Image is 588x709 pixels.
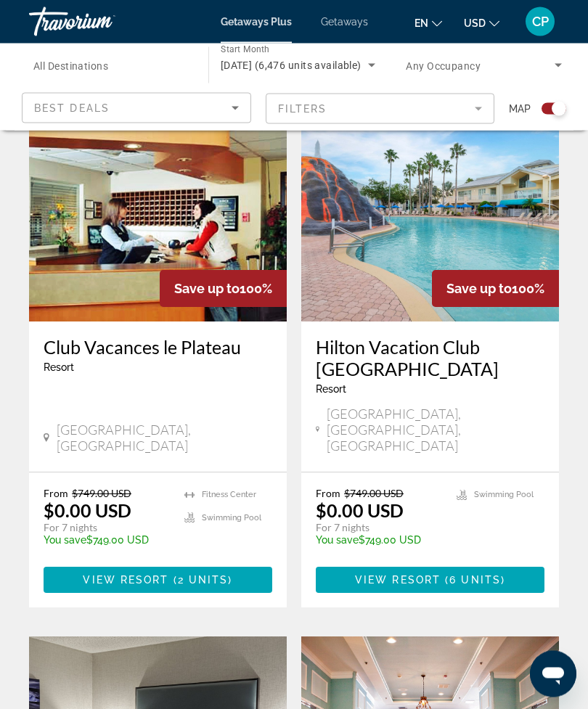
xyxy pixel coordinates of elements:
[316,535,359,546] span: You save
[33,60,108,72] span: All Destinations
[509,99,531,119] span: Map
[44,535,170,546] p: $749.00 USD
[301,90,559,322] img: 2750O01X.jpg
[160,271,287,308] div: 100%
[344,488,404,500] span: $749.00 USD
[29,3,174,41] a: Travorium
[44,337,272,358] a: Club Vacances le Plateau
[44,522,170,535] p: For 7 nights
[83,575,168,586] span: View Resort
[530,651,576,697] iframe: Button to launch messaging window
[57,422,272,454] span: [GEOGRAPHIC_DATA], [GEOGRAPHIC_DATA]
[432,271,559,308] div: 100%
[441,575,505,586] span: ( )
[44,362,74,374] span: Resort
[464,12,499,33] button: Change currency
[72,488,131,500] span: $749.00 USD
[321,16,368,28] a: Getaways
[464,17,486,29] span: USD
[29,90,287,322] img: 4877O01X.jpg
[415,12,442,33] button: Change language
[316,337,544,380] a: Hilton Vacation Club [GEOGRAPHIC_DATA]
[44,535,86,546] span: You save
[316,535,442,546] p: $749.00 USD
[169,575,233,586] span: ( )
[521,7,559,37] button: User Menu
[221,16,292,28] a: Getaways Plus
[532,15,549,29] span: CP
[316,522,442,535] p: For 7 nights
[44,500,131,522] p: $0.00 USD
[446,282,512,297] span: Save up to
[266,93,495,125] button: Filter
[34,102,110,114] span: Best Deals
[44,488,68,500] span: From
[449,575,501,586] span: 6 units
[178,575,229,586] span: 2 units
[355,575,441,586] span: View Resort
[474,491,534,500] span: Swimming Pool
[221,60,362,71] span: [DATE] (6,476 units available)
[202,514,261,523] span: Swimming Pool
[44,567,272,594] button: View Resort(2 units)
[327,406,544,454] span: [GEOGRAPHIC_DATA], [GEOGRAPHIC_DATA], [GEOGRAPHIC_DATA]
[415,17,428,29] span: en
[406,60,481,72] span: Any Occupancy
[202,491,256,500] span: Fitness Center
[316,384,346,396] span: Resort
[221,45,269,55] span: Start Month
[34,99,239,117] mat-select: Sort by
[316,567,544,594] button: View Resort(6 units)
[316,488,340,500] span: From
[174,282,240,297] span: Save up to
[316,500,404,522] p: $0.00 USD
